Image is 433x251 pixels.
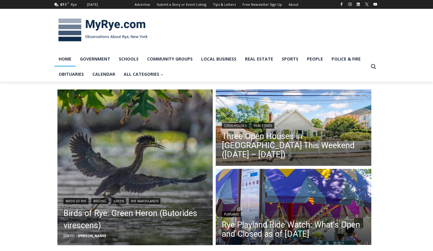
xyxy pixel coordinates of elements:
[197,51,241,67] a: Local Business
[54,51,76,67] a: Home
[76,51,115,67] a: Government
[64,233,74,238] time: [DATE]
[64,198,88,204] a: Birds of Rye
[222,211,241,217] a: Playland
[216,169,371,247] img: (PHOTO: The Motorcycle Jump ride in the Kiddyland section of Rye Playland. File photo 2024. Credi...
[363,1,370,8] a: X
[222,121,365,129] div: |
[129,198,160,204] a: Rye Marshlands
[111,198,126,204] a: Green
[64,207,207,232] a: Birds of Rye: Green Heron (Butorides virescens)
[216,169,371,247] a: Read More Rye Playland Ride Watch: What’s Open and Closed as of Thursday, August 14, 2025
[222,132,365,159] a: Three Open Houses in [GEOGRAPHIC_DATA] This Weekend ([DATE] – [DATE])
[303,51,327,67] a: People
[87,2,98,7] div: [DATE]
[368,61,379,72] button: View Search Form
[124,71,163,78] span: All Categories
[78,233,106,238] a: [PERSON_NAME]
[57,89,213,245] a: Read More Birds of Rye: Green Heron (Butorides virescens)
[71,2,77,7] div: Rye
[216,89,371,167] a: Read More Three Open Houses in Rye This Weekend (August 16 – 17)
[143,51,197,67] a: Community Groups
[372,1,379,8] a: YouTube
[327,51,365,67] a: Police & Fire
[54,67,88,82] a: Obituaries
[222,123,249,129] a: Open Houses
[76,233,78,238] span: –
[216,89,371,167] img: 32 Ridgeland Terrace, Rye
[57,89,213,245] img: (PHOTO: Green Heron (Butorides virescens) at the Marshlands Conservancy in Rye, New York. Credit:...
[60,2,67,7] span: 87.1
[119,67,168,82] a: All Categories
[91,198,108,204] a: Birding
[277,51,303,67] a: Sports
[338,1,345,8] a: Facebook
[54,14,152,46] img: MyRye.com
[88,67,119,82] a: Calendar
[67,1,69,5] span: F
[241,51,277,67] a: Real Estate
[54,51,368,82] nav: Primary Navigation
[222,220,365,239] a: Rye Playland Ride Watch: What’s Open and Closed as of [DATE]
[115,51,143,67] a: Schools
[355,1,362,8] a: Linkedin
[64,197,207,204] div: | | |
[252,123,274,129] a: Real Estate
[346,1,354,8] a: Instagram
